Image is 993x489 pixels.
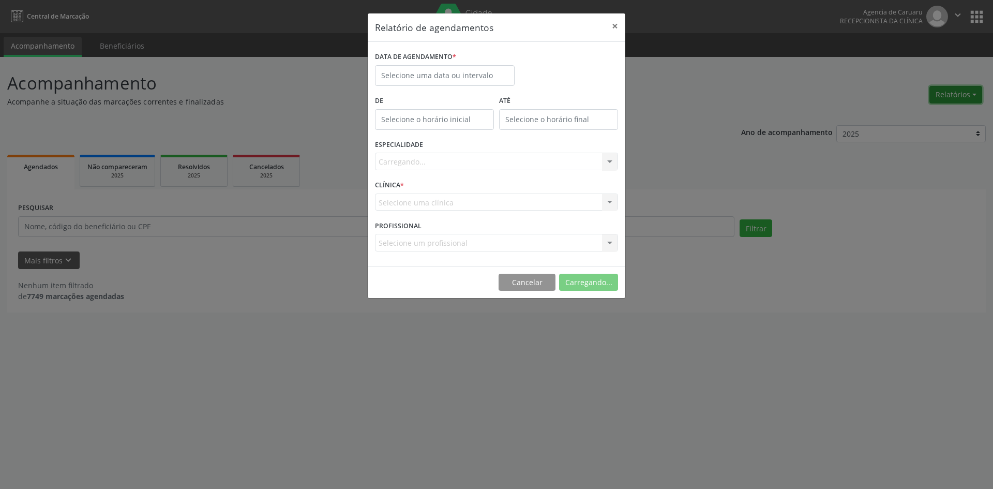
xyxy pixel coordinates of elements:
label: DATA DE AGENDAMENTO [375,49,456,65]
button: Cancelar [499,274,555,291]
input: Selecione o horário final [499,109,618,130]
label: De [375,93,494,109]
button: Carregando... [559,274,618,291]
label: CLÍNICA [375,177,404,194]
h5: Relatório de agendamentos [375,21,493,34]
button: Close [605,13,625,39]
label: PROFISSIONAL [375,218,422,234]
input: Selecione o horário inicial [375,109,494,130]
label: ESPECIALIDADE [375,137,423,153]
input: Selecione uma data ou intervalo [375,65,515,86]
label: ATÉ [499,93,618,109]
